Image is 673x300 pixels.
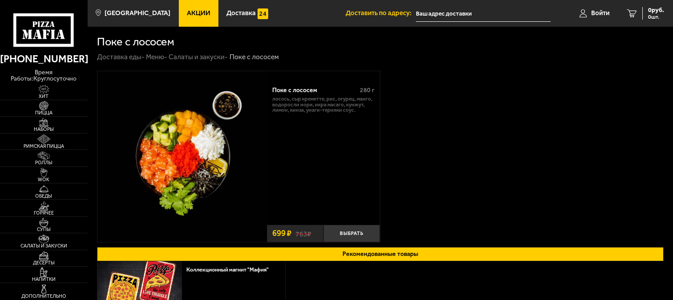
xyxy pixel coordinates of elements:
[272,86,354,94] div: Поке с лососем
[416,5,551,22] input: Ваш адрес доставки
[97,71,267,241] img: Поке с лососем
[360,86,375,94] span: 280 г
[186,266,276,273] a: Коллекционный магнит "Мафия"
[272,96,375,113] p: лосось, Сыр креметте, рис, огурец, манго, водоросли Нори, икра масаго, кунжут, лимон, кинза, унаг...
[105,10,170,16] span: [GEOGRAPHIC_DATA]
[346,10,416,16] span: Доставить по адресу:
[146,53,167,61] a: Меню-
[258,8,268,19] img: 15daf4d41897b9f0e9f617042186c801.svg
[591,10,609,16] span: Войти
[648,14,664,20] span: 0 шт.
[226,10,256,16] span: Доставка
[97,247,664,261] button: Рекомендованные товары
[272,229,291,238] span: 699 ₽
[97,71,267,242] a: Поке с лососем
[230,53,279,61] div: Поке с лососем
[648,7,664,13] span: 0 руб.
[187,10,210,16] span: Акции
[323,225,380,242] button: Выбрать
[295,229,311,238] s: 763 ₽
[97,53,145,61] a: Доставка еды-
[169,53,228,61] a: Салаты и закуски-
[97,36,174,47] h1: Поке с лососем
